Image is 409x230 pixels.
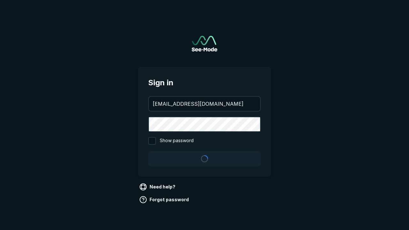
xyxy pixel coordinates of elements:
input: your@email.com [149,97,260,111]
a: Forgot password [138,195,191,205]
span: Show password [160,137,194,145]
a: Go to sign in [192,36,217,51]
a: Need help? [138,182,178,192]
span: Sign in [148,77,261,88]
img: See-Mode Logo [192,36,217,51]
